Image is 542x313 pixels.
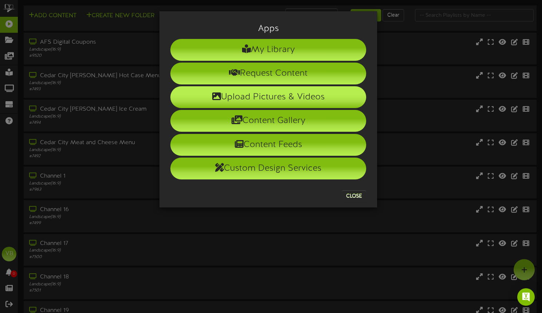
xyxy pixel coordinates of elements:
h3: Apps [170,24,366,33]
li: My Library [170,39,366,61]
li: Content Feeds [170,134,366,156]
li: Custom Design Services [170,158,366,179]
li: Request Content [170,63,366,84]
button: Close [342,190,366,202]
li: Upload Pictures & Videos [170,86,366,108]
div: Open Intercom Messenger [517,288,535,306]
li: Content Gallery [170,110,366,132]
